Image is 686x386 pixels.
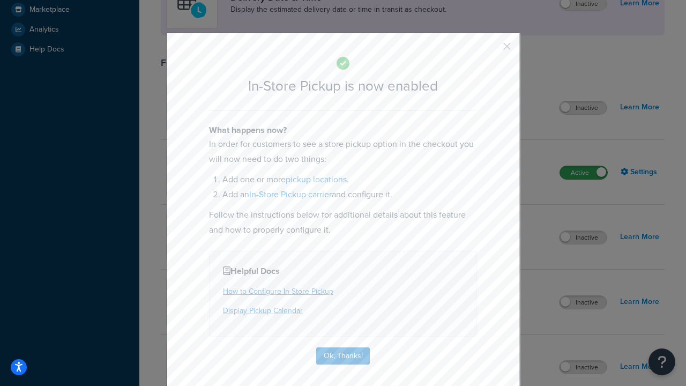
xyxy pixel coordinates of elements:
[223,286,333,297] a: How to Configure In-Store Pickup
[223,305,303,316] a: Display Pickup Calendar
[209,124,477,137] h4: What happens now?
[209,78,477,94] h2: In-Store Pickup is now enabled
[286,173,347,185] a: pickup locations
[222,187,477,202] li: Add an and configure it.
[209,207,477,237] p: Follow the instructions below for additional details about this feature and how to properly confi...
[316,347,370,365] button: Ok, Thanks!
[223,265,463,278] h4: Helpful Docs
[222,172,477,187] li: Add one or more .
[209,137,477,167] p: In order for customers to see a store pickup option in the checkout you will now need to do two t...
[249,188,332,201] a: In-Store Pickup carrier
